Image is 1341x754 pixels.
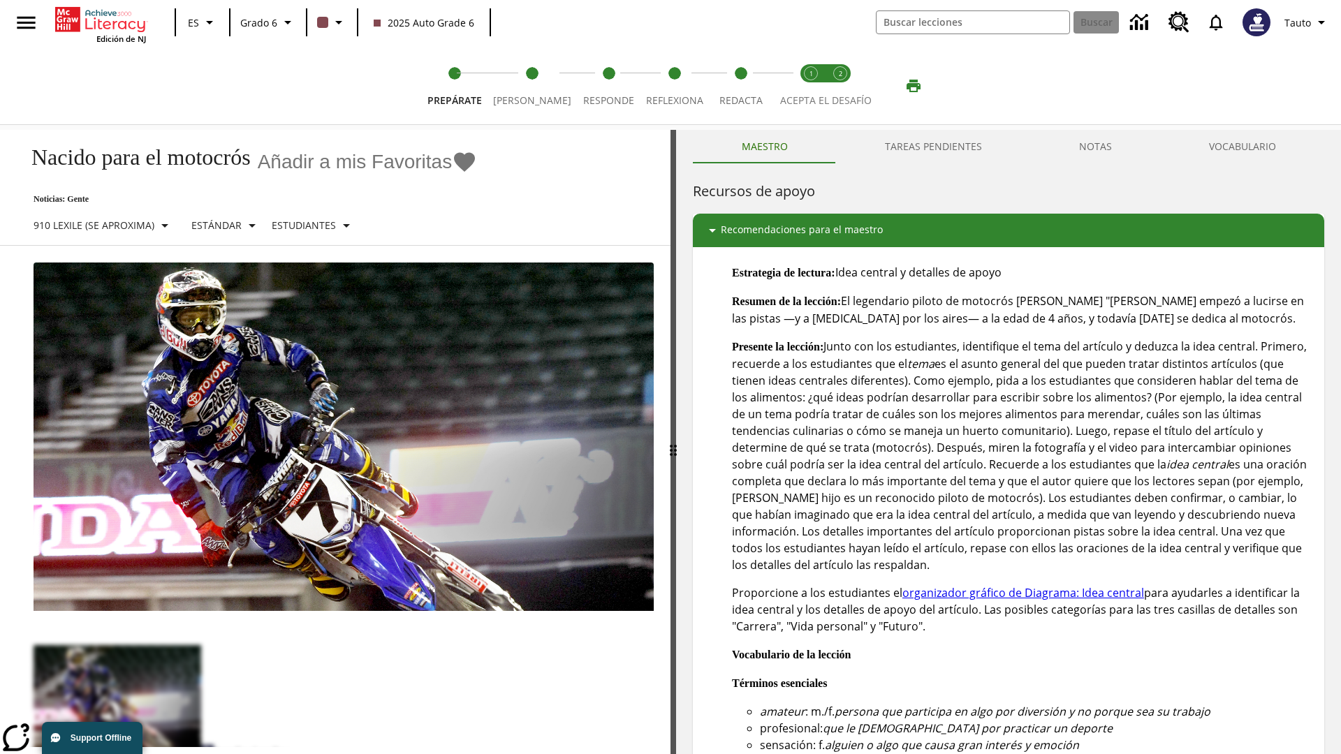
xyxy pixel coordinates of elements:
button: El color de la clase es café oscuro. Cambiar el color de la clase. [312,10,353,35]
span: Añadir a mis Favoritas [258,151,453,173]
em: amateur [760,704,805,719]
p: Proporcione a los estudiantes el para ayudarles a identificar la idea central y los detalles de a... [732,584,1313,635]
button: Acepta el desafío contesta step 2 of 2 [820,47,860,124]
button: VOCABULARIO [1160,130,1324,163]
em: que le [DEMOGRAPHIC_DATA] por practicar un deporte [823,720,1113,736]
div: Portada [55,4,146,44]
span: [PERSON_NAME] [493,94,571,107]
span: ES [188,15,199,30]
button: Responde step 3 of 5 [571,47,646,124]
span: 2025 Auto Grade 6 [374,15,474,30]
button: Añadir a mis Favoritas - Nacido para el motocrós [258,149,478,174]
button: Grado: Grado 6, Elige un grado [235,10,302,35]
p: Recomendaciones para el maestro [721,222,883,239]
button: Imprimir [891,73,936,98]
strong: Resumen de la lección: [732,295,841,307]
img: El corredor de motocrós James Stewart vuela por los aires en su motocicleta de montaña [34,263,654,612]
strong: Estrategia de lectura: [732,267,835,279]
span: Support Offline [71,733,131,743]
span: Grado 6 [240,15,277,30]
a: Centro de información [1122,3,1160,42]
button: Lee step 2 of 5 [482,47,582,124]
strong: Vocabulario de la lección [732,649,851,660]
div: activity [676,130,1341,754]
p: Estándar [191,218,242,232]
text: 2 [839,69,842,78]
em: tema [907,356,935,371]
em: alguien o algo que causa gran interés y emoción [825,737,1079,753]
span: Prepárate [427,94,482,107]
button: Lenguaje: ES, Selecciona un idioma [180,10,225,35]
span: Redacta [719,94,763,107]
p: Noticias: Gente [17,194,477,205]
span: Edición de NJ [96,34,146,44]
p: Estudiantes [272,218,336,232]
button: Tipo de apoyo, Estándar [186,213,266,238]
div: Pulsa la tecla de intro o la barra espaciadora y luego presiona las flechas de derecha e izquierd... [670,130,676,754]
button: Redacta step 5 of 5 [703,47,778,124]
button: Maestro [693,130,836,163]
li: profesional: [760,720,1313,737]
button: Perfil/Configuración [1279,10,1335,35]
text: 1 [809,69,813,78]
span: Responde [583,94,634,107]
p: Idea central y detalles de apoyo [732,264,1313,281]
a: Notificaciones [1198,4,1234,40]
div: Instructional Panel Tabs [693,130,1324,163]
button: Prepárate step 1 of 5 [416,47,493,124]
button: Seleccione Lexile, 910 Lexile (Se aproxima) [28,213,179,238]
button: Support Offline [42,722,142,754]
div: Recomendaciones para el maestro [693,214,1324,247]
span: Tauto [1284,15,1311,30]
strong: Términos esenciales [732,677,827,689]
li: sensación: f. [760,737,1313,753]
p: Junto con los estudiantes, identifique el tema del artículo y deduzca la idea central. Primero, r... [732,338,1313,573]
button: Acepta el desafío lee step 1 of 2 [791,47,831,124]
p: 910 Lexile (Se aproxima) [34,218,154,232]
h1: Nacido para el motocrós [17,145,251,170]
em: persona que participa en algo por diversión y no porque sea su trabajo [835,704,1210,719]
a: organizador gráfico de Diagrama: Idea central [902,585,1144,600]
img: Avatar [1243,8,1270,36]
span: ACEPTA EL DESAFÍO [780,94,872,107]
h6: Recursos de apoyo [693,180,1324,202]
em: idea central [1166,457,1229,472]
button: Reflexiona step 4 of 5 [635,47,715,124]
strong: Presente la lección: [732,341,823,353]
button: TAREAS PENDIENTES [836,130,1030,163]
input: Buscar campo [877,11,1069,34]
li: : m./f. [760,703,1313,720]
p: El legendario piloto de motocrós [PERSON_NAME] "[PERSON_NAME] empezó a lucirse en las pistas —y a... [732,293,1313,327]
button: Seleccionar estudiante [266,213,360,238]
a: Centro de recursos, Se abrirá en una pestaña nueva. [1160,3,1198,41]
span: Reflexiona [646,94,703,107]
button: NOTAS [1030,130,1160,163]
button: Abrir el menú lateral [6,2,47,43]
button: Escoja un nuevo avatar [1234,4,1279,40]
